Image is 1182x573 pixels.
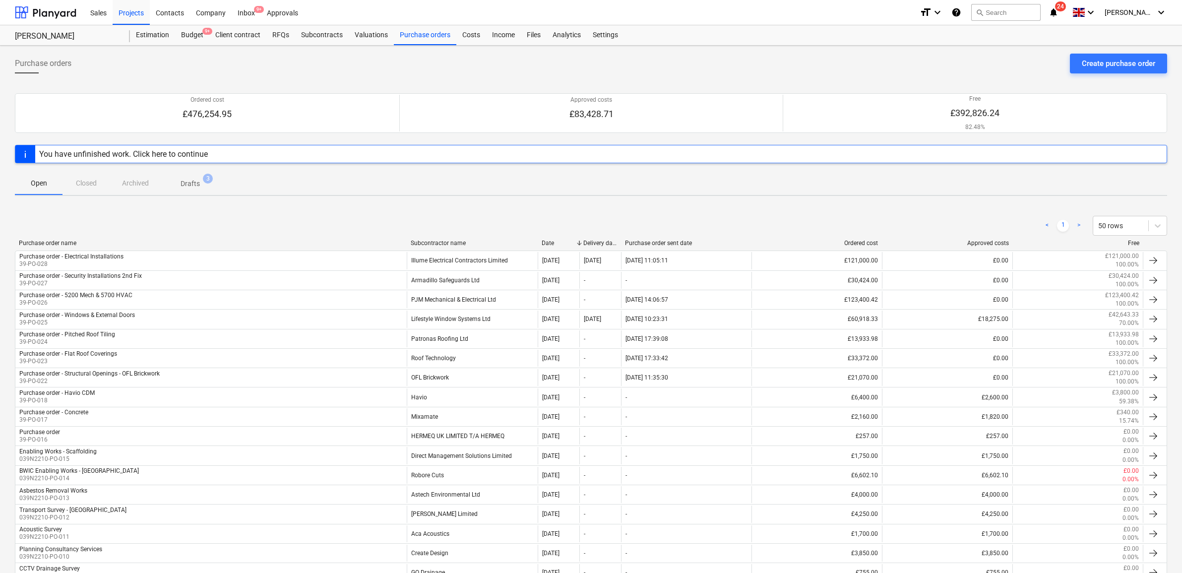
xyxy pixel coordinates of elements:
a: Files [521,25,547,45]
div: Purchase order - Pitched Roof Tiling [19,331,115,338]
p: Drafts [181,179,200,189]
div: £257.00 [751,428,882,445]
p: 100.00% [1116,358,1139,367]
p: 59.38% [1119,397,1139,406]
p: 100.00% [1116,280,1139,289]
p: 039N2210-PO-010 [19,553,102,561]
div: - [584,433,585,440]
div: £18,275.00 [882,311,1012,327]
div: [DATE] [542,374,560,381]
div: [DATE] 17:33:42 [625,355,668,362]
div: [DATE] [584,257,601,264]
a: Costs [456,25,486,45]
div: £30,424.00 [751,272,882,289]
div: - [584,452,585,459]
p: Free [950,95,999,103]
div: [DATE] [542,413,560,420]
p: £13,933.98 [1109,330,1139,339]
button: Create purchase order [1070,54,1167,73]
div: [DATE] [542,491,560,498]
p: £0.00 [1123,486,1139,495]
div: £4,000.00 [751,486,882,503]
div: Client contract [209,25,266,45]
p: Ordered cost [183,96,232,104]
p: 039N2210-PO-012 [19,513,126,522]
div: You have unfinished work. Click here to continue [39,149,208,159]
div: Purchase order [19,429,60,436]
div: - [584,296,585,303]
p: 70.00% [1119,319,1139,327]
p: £123,400.42 [1105,291,1139,300]
div: [DATE] [542,510,560,517]
div: - [584,413,585,420]
p: 039N2210-PO-011 [19,533,69,541]
div: £4,000.00 [882,486,1012,503]
p: £30,424.00 [1109,272,1139,280]
p: £392,826.24 [950,107,999,119]
div: Illume Electrical Contractors Limited [407,252,537,269]
div: BWIC Enabling Works - [GEOGRAPHIC_DATA] [19,467,139,474]
div: £0.00 [882,252,1012,269]
a: Purchase orders [394,25,456,45]
p: 100.00% [1116,339,1139,347]
p: £0.00 [1123,467,1139,475]
div: Transport Survey - [GEOGRAPHIC_DATA] [19,507,126,513]
div: [DATE] 14:06:57 [625,296,668,303]
div: Date [542,240,575,247]
p: 39-PO-027 [19,279,142,288]
div: Astech Environmental Ltd [407,486,537,503]
div: - [625,530,627,537]
div: [DATE] [584,316,601,322]
p: £476,254.95 [183,108,232,120]
div: Robore Cuts [407,467,537,484]
div: Armadillo Safeguards Ltd [407,272,537,289]
div: Mixamate [407,408,537,425]
p: 39-PO-024 [19,338,115,346]
div: PJM Mechanical & Electrical Ltd [407,291,537,308]
a: Next page [1073,220,1085,232]
a: Analytics [547,25,587,45]
div: - [584,374,585,381]
div: Purchase order name [19,240,403,247]
div: - [625,510,627,517]
div: £3,850.00 [751,545,882,562]
div: [DATE] [542,277,560,284]
div: Purchase order - Concrete [19,409,88,416]
div: [DATE] 11:05:11 [625,257,668,264]
div: £0.00 [882,291,1012,308]
div: [DATE] [542,316,560,322]
a: Settings [587,25,624,45]
div: Create purchase order [1082,57,1155,70]
p: 0.00% [1122,456,1139,464]
div: - [625,452,627,459]
p: £0.00 [1123,525,1139,534]
div: - [584,530,585,537]
div: - [625,491,627,498]
div: £13,933.98 [751,330,882,347]
div: Estimation [130,25,175,45]
p: £42,643.33 [1109,311,1139,319]
div: - [625,472,627,479]
p: 39-PO-023 [19,357,117,366]
div: HERMEQ UK LIMITED T/A HERMEQ [407,428,537,445]
p: £0.00 [1123,564,1139,573]
p: £0.00 [1123,428,1139,436]
a: RFQs [266,25,295,45]
div: Purchase order - Structural Openings - OFL Brickwork [19,370,160,377]
div: - [584,491,585,498]
div: £4,250.00 [882,506,1012,522]
div: £4,250.00 [751,506,882,522]
div: CCTV Drainage Survey [19,565,80,572]
div: Income [486,25,521,45]
div: Delivery date [583,240,617,247]
div: [DATE] [542,550,560,557]
div: Free [1017,240,1139,247]
div: £0.00 [882,272,1012,289]
div: [DATE] 11:35:30 [625,374,668,381]
div: Subcontractor name [411,240,533,247]
div: [DATE] [542,452,560,459]
div: £2,160.00 [751,408,882,425]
